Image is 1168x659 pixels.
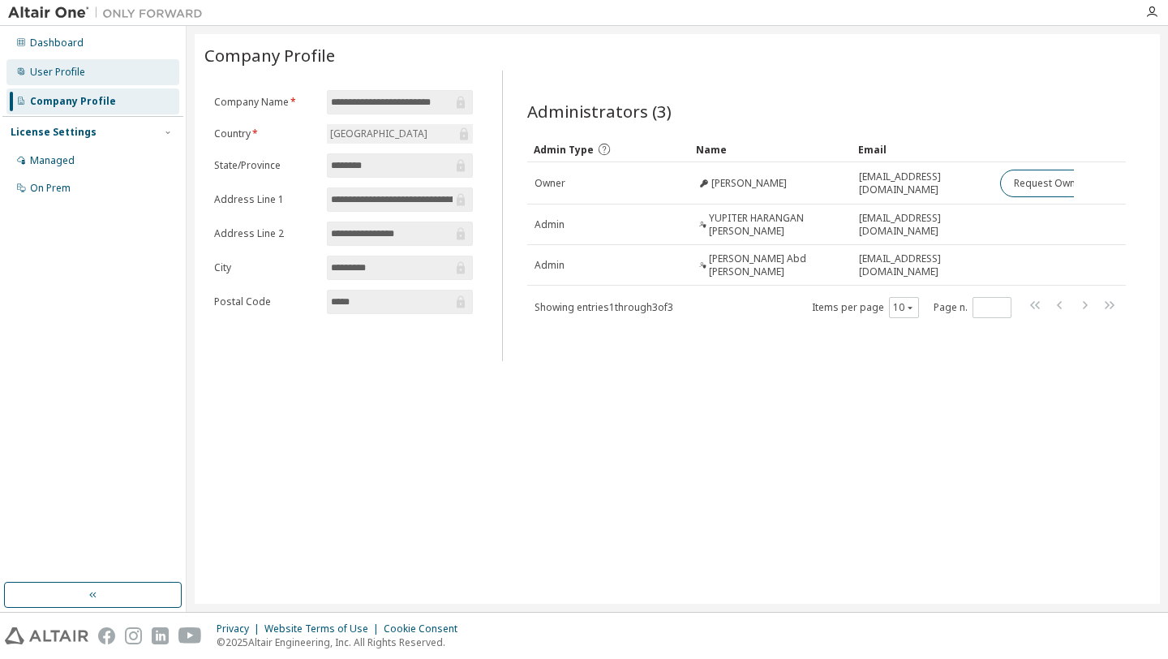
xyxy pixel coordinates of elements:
[217,635,467,649] p: © 2025 Altair Engineering, Inc. All Rights Reserved.
[709,252,844,278] span: [PERSON_NAME] Abd [PERSON_NAME]
[535,218,565,231] span: Admin
[696,136,845,162] div: Name
[893,301,915,314] button: 10
[534,143,594,157] span: Admin Type
[30,154,75,167] div: Managed
[30,95,116,108] div: Company Profile
[859,252,986,278] span: [EMAIL_ADDRESS][DOMAIN_NAME]
[214,295,317,308] label: Postal Code
[11,126,97,139] div: License Settings
[328,125,430,143] div: [GEOGRAPHIC_DATA]
[264,622,384,635] div: Website Terms of Use
[178,627,202,644] img: youtube.svg
[858,136,987,162] div: Email
[527,100,672,123] span: Administrators (3)
[214,159,317,172] label: State/Province
[214,227,317,240] label: Address Line 2
[711,177,787,190] span: [PERSON_NAME]
[1000,170,1137,197] button: Request Owner Change
[535,259,565,272] span: Admin
[327,124,472,144] div: [GEOGRAPHIC_DATA]
[125,627,142,644] img: instagram.svg
[812,297,919,318] span: Items per page
[217,622,264,635] div: Privacy
[152,627,169,644] img: linkedin.svg
[859,170,986,196] span: [EMAIL_ADDRESS][DOMAIN_NAME]
[8,5,211,21] img: Altair One
[30,37,84,50] div: Dashboard
[30,182,71,195] div: On Prem
[214,127,317,140] label: Country
[214,96,317,109] label: Company Name
[535,300,673,314] span: Showing entries 1 through 3 of 3
[204,44,335,67] span: Company Profile
[384,622,467,635] div: Cookie Consent
[535,177,565,190] span: Owner
[214,261,317,274] label: City
[934,297,1011,318] span: Page n.
[709,212,844,238] span: YUPITER HARANGAN [PERSON_NAME]
[30,66,85,79] div: User Profile
[859,212,986,238] span: [EMAIL_ADDRESS][DOMAIN_NAME]
[98,627,115,644] img: facebook.svg
[214,193,317,206] label: Address Line 1
[5,627,88,644] img: altair_logo.svg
